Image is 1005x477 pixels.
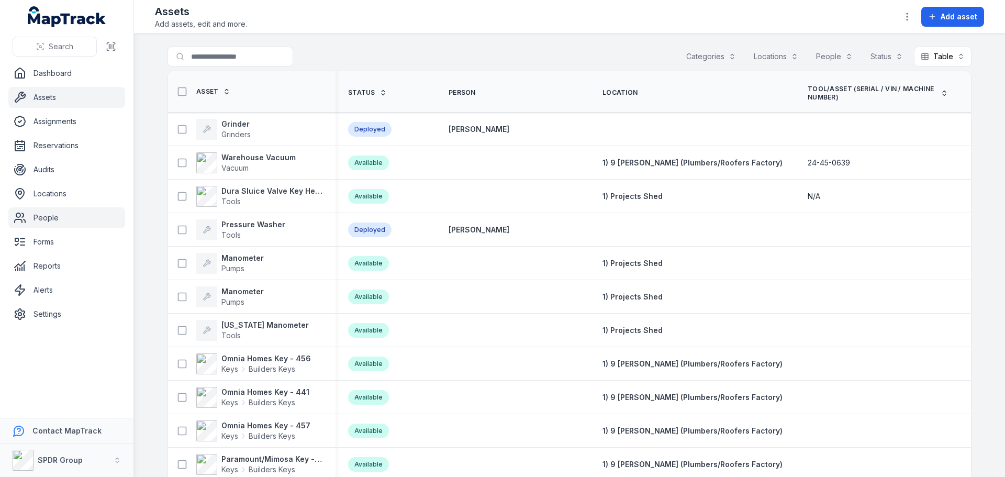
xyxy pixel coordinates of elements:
a: Tool/Asset (Serial / VIN / Machine Number) [808,85,948,102]
span: Keys [221,364,238,374]
a: Pressure WasherTools [196,219,285,240]
strong: Omnia Homes Key - 456 [221,353,311,364]
span: Vacuum [221,163,249,172]
a: GrinderGrinders [196,119,251,140]
a: 1) Projects Shed [602,191,663,202]
a: 1) Projects Shed [602,292,663,302]
div: Deployed [348,223,392,237]
a: Warehouse VacuumVacuum [196,152,296,173]
a: Assets [8,87,125,108]
strong: [US_STATE] Manometer [221,320,309,330]
a: Locations [8,183,125,204]
div: Available [348,156,389,170]
strong: Warehouse Vacuum [221,152,296,163]
a: 1) 9 [PERSON_NAME] (Plumbers/Roofers Factory) [602,426,783,436]
button: Categories [679,47,743,66]
div: Available [348,256,389,271]
a: 1) Projects Shed [602,258,663,269]
a: Assignments [8,111,125,132]
button: Status [864,47,910,66]
a: [PERSON_NAME] [449,225,509,235]
a: Settings [8,304,125,325]
strong: Grinder [221,119,251,129]
button: Add asset [921,7,984,27]
strong: Omnia Homes Key - 457 [221,420,310,431]
strong: Contact MapTrack [32,426,102,435]
span: Tools [221,197,241,206]
button: Locations [747,47,805,66]
a: ManometerPumps [196,253,264,274]
strong: Pressure Washer [221,219,285,230]
span: Builders Keys [249,364,295,374]
span: 1) Projects Shed [602,326,663,335]
a: MapTrack [28,6,106,27]
span: Status [348,88,375,97]
a: Asset [196,87,230,96]
span: Asset [196,87,219,96]
span: 1) 9 [PERSON_NAME] (Plumbers/Roofers Factory) [602,158,783,167]
span: Pumps [221,297,244,306]
span: 1) Projects Shed [602,292,663,301]
span: 1) 9 [PERSON_NAME] (Plumbers/Roofers Factory) [602,393,783,402]
span: Add assets, edit and more. [155,19,247,29]
span: Grinders [221,130,251,139]
a: [US_STATE] ManometerTools [196,320,309,341]
span: Builders Keys [249,431,295,441]
a: 1) 9 [PERSON_NAME] (Plumbers/Roofers Factory) [602,392,783,403]
span: 1) 9 [PERSON_NAME] (Plumbers/Roofers Factory) [602,426,783,435]
strong: Manometer [221,253,264,263]
a: Dashboard [8,63,125,84]
span: Pumps [221,264,244,273]
a: People [8,207,125,228]
span: 1) 9 [PERSON_NAME] (Plumbers/Roofers Factory) [602,359,783,368]
span: Tools [221,230,241,239]
a: 1) 9 [PERSON_NAME] (Plumbers/Roofers Factory) [602,158,783,168]
div: Available [348,457,389,472]
span: Keys [221,397,238,408]
button: Search [13,37,97,57]
a: Audits [8,159,125,180]
a: Omnia Homes Key - 457KeysBuilders Keys [196,420,310,441]
a: ManometerPumps [196,286,264,307]
a: Omnia Homes Key - 456KeysBuilders Keys [196,353,311,374]
span: Search [49,41,73,52]
button: Table [914,47,971,66]
a: Reports [8,256,125,276]
span: N/A [808,191,820,202]
span: Tools [221,331,241,340]
span: Person [449,88,476,97]
strong: Dura Sluice Valve Key Heavy Duty 50mm-600mm [221,186,323,196]
div: Deployed [348,122,392,137]
div: Available [348,357,389,371]
div: Available [348,390,389,405]
span: Add asset [941,12,977,22]
span: Keys [221,464,238,475]
span: Tool/Asset (Serial / VIN / Machine Number) [808,85,936,102]
strong: Paramount/Mimosa Key - 1856 [221,454,323,464]
a: Omnia Homes Key - 441KeysBuilders Keys [196,387,309,408]
strong: Omnia Homes Key - 441 [221,387,309,397]
a: Status [348,88,387,97]
a: Dura Sluice Valve Key Heavy Duty 50mm-600mmTools [196,186,323,207]
strong: SPDR Group [38,456,83,464]
a: 1) 9 [PERSON_NAME] (Plumbers/Roofers Factory) [602,459,783,470]
button: People [809,47,859,66]
span: 24-45-0639 [808,158,850,168]
span: Builders Keys [249,397,295,408]
div: Available [348,189,389,204]
a: Reservations [8,135,125,156]
a: 1) Projects Shed [602,325,663,336]
a: Paramount/Mimosa Key - 1856KeysBuilders Keys [196,454,323,475]
a: [PERSON_NAME] [449,124,509,135]
div: Available [348,290,389,304]
strong: Manometer [221,286,264,297]
a: Forms [8,231,125,252]
a: 1) 9 [PERSON_NAME] (Plumbers/Roofers Factory) [602,359,783,369]
h2: Assets [155,4,247,19]
span: 1) Projects Shed [602,192,663,201]
div: Available [348,424,389,438]
span: 1) 9 [PERSON_NAME] (Plumbers/Roofers Factory) [602,460,783,469]
span: Location [602,88,638,97]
